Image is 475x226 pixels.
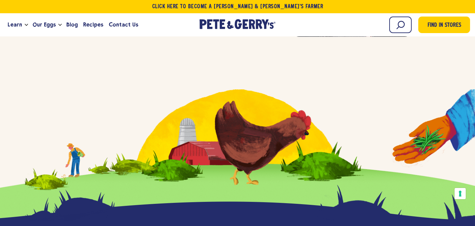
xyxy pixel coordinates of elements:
[66,21,78,29] span: Blog
[8,21,22,29] span: Learn
[83,21,103,29] span: Recipes
[64,16,80,34] a: Blog
[25,24,28,26] button: Open the dropdown menu for Learn
[33,21,56,29] span: Our Eggs
[455,188,466,199] button: Your consent preferences for tracking technologies
[109,21,138,29] span: Contact Us
[58,24,62,26] button: Open the dropdown menu for Our Eggs
[5,16,25,34] a: Learn
[389,17,412,33] input: Search
[106,16,141,34] a: Contact Us
[427,21,461,30] span: Find in Stores
[80,16,106,34] a: Recipes
[418,17,470,33] a: Find in Stores
[30,16,58,34] a: Our Eggs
